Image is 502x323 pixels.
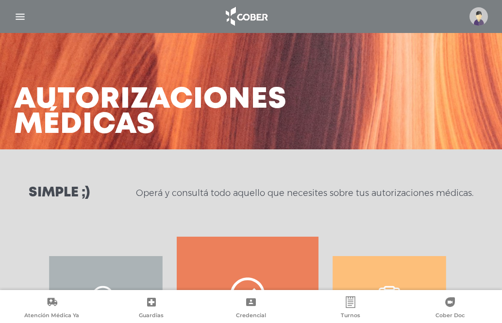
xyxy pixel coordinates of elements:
[136,187,473,199] p: Operá y consultá todo aquello que necesites sobre tus autorizaciones médicas.
[24,312,79,321] span: Atención Médica Ya
[236,312,266,321] span: Credencial
[469,7,488,26] img: profile-placeholder.svg
[201,296,301,321] a: Credencial
[29,186,90,200] h3: Simple ;)
[401,296,500,321] a: Cober Doc
[139,312,164,321] span: Guardias
[2,296,101,321] a: Atención Médica Ya
[101,296,201,321] a: Guardias
[341,312,360,321] span: Turnos
[14,87,287,138] h3: Autorizaciones médicas
[301,296,401,321] a: Turnos
[220,5,271,28] img: logo_cober_home-white.png
[14,11,26,23] img: Cober_menu-lines-white.svg
[435,312,465,321] span: Cober Doc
